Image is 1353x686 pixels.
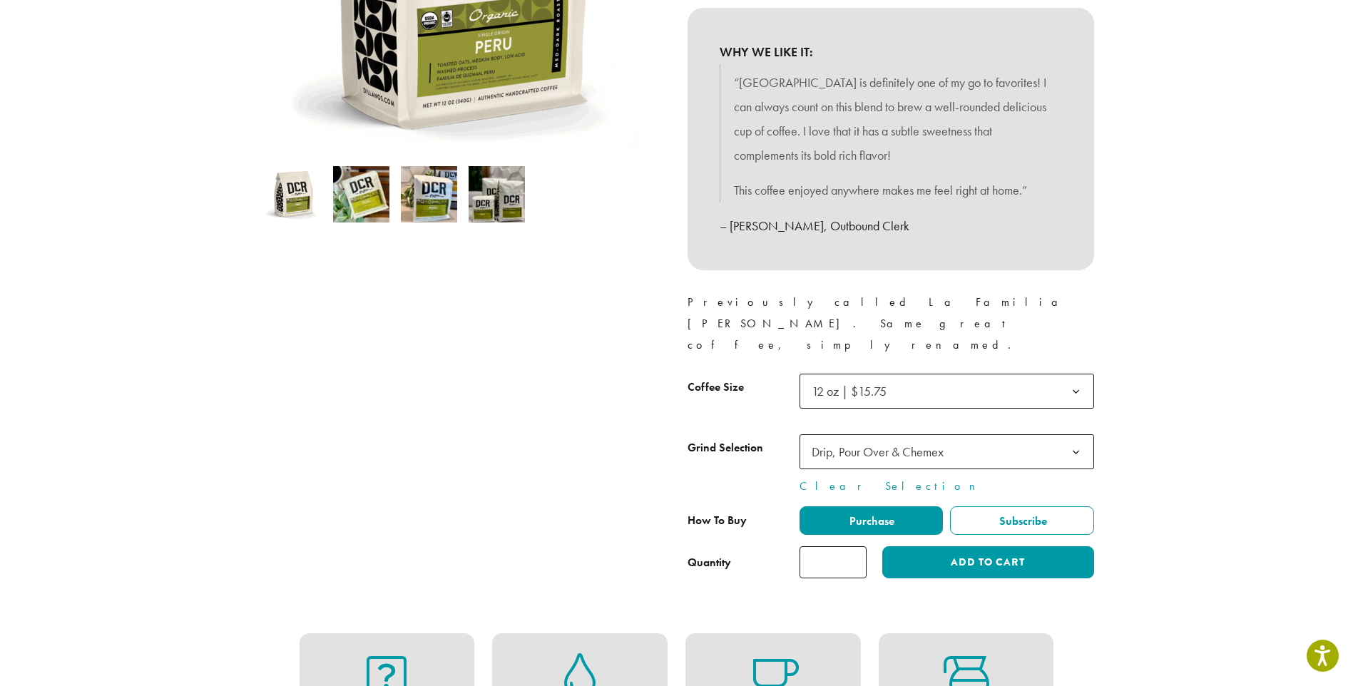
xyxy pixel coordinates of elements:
b: WHY WE LIKE IT: [720,40,1062,64]
button: Add to cart [882,546,1093,578]
img: Peru - Image 2 [333,166,389,222]
span: 12 oz | $15.75 [812,383,887,399]
span: Subscribe [997,513,1047,528]
img: Peru - Image 3 [401,166,457,222]
img: Peru - Image 4 [469,166,525,222]
p: This coffee enjoyed anywhere makes me feel right at home.” [734,178,1048,203]
label: Coffee Size [688,377,800,398]
span: Purchase [847,513,894,528]
span: Drip, Pour Over & Chemex [806,438,958,466]
span: 12 oz | $15.75 [800,374,1094,409]
img: Peru [265,166,322,222]
a: Clear Selection [800,478,1094,495]
p: “[GEOGRAPHIC_DATA] is definitely one of my go to favorites! I can always count on this blend to b... [734,71,1048,167]
span: 12 oz | $15.75 [806,377,901,405]
span: Drip, Pour Over & Chemex [812,444,944,460]
span: How To Buy [688,513,747,528]
span: Drip, Pour Over & Chemex [800,434,1094,469]
label: Grind Selection [688,438,800,459]
div: Quantity [688,554,731,571]
input: Product quantity [800,546,867,578]
p: Previously called La Familia [PERSON_NAME]. Same great coffee, simply renamed. [688,292,1094,356]
p: – [PERSON_NAME], Outbound Clerk [720,214,1062,238]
